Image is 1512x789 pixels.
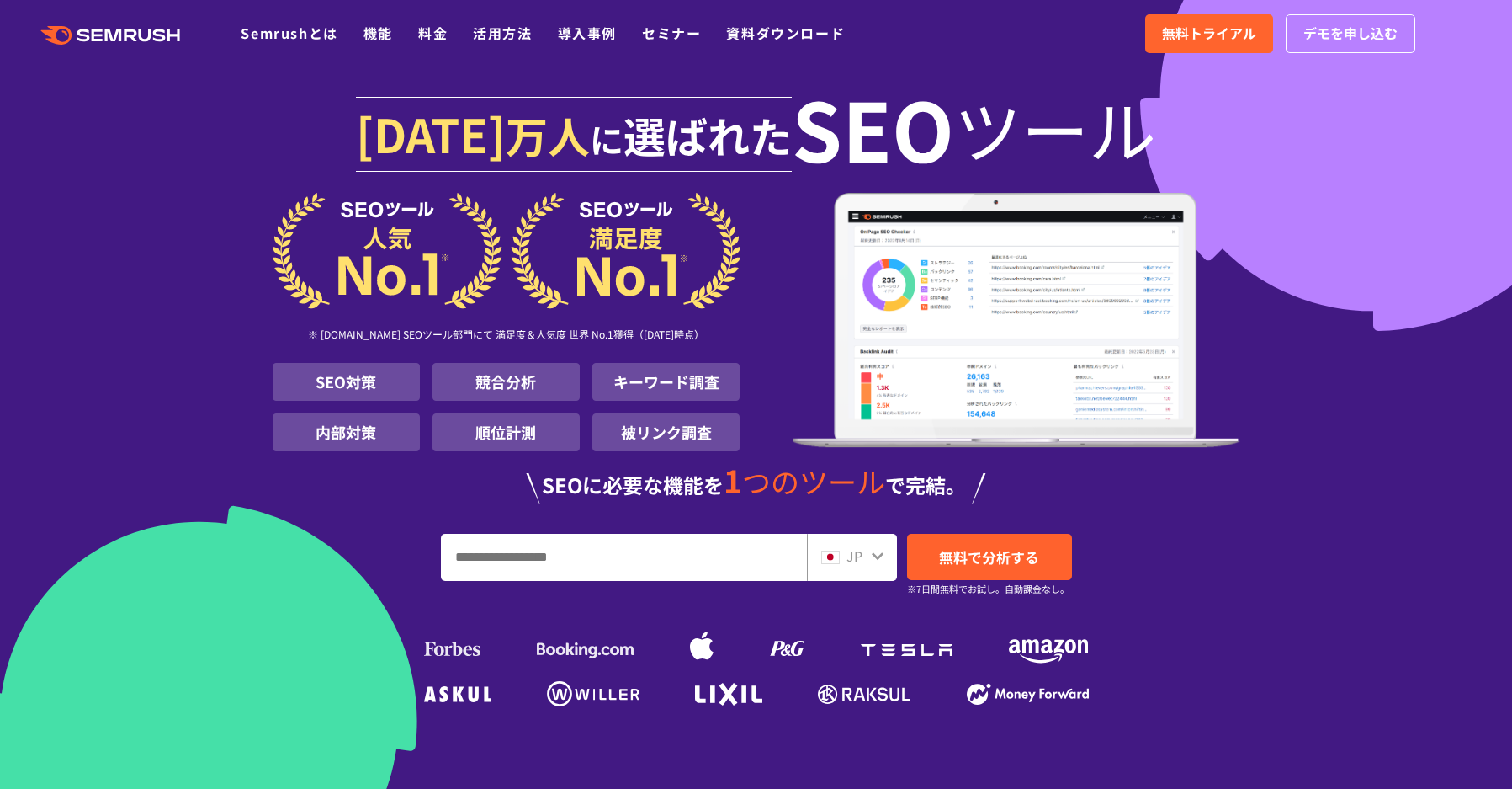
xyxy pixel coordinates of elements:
[432,413,580,451] li: 順位計測
[623,104,792,165] span: 選ばれた
[506,104,590,165] span: 万人
[590,115,623,163] span: に
[356,99,506,167] span: [DATE]
[1286,14,1415,53] a: デモを申し込む
[642,23,701,43] a: セミナー
[726,23,845,43] a: 資料ダウンロード
[592,363,740,401] li: キーワード調査
[939,546,1039,568] span: 無料で分析する
[885,470,966,499] span: で完結。
[742,461,885,502] span: つのツール
[273,363,420,401] li: SEO対策
[273,413,420,451] li: 内部対策
[792,94,954,162] span: SEO
[592,413,740,451] li: 被リンク調査
[273,309,740,363] div: ※ [DOMAIN_NAME] SEOツール部門にて 満足度＆人気度 世界 No.1獲得（[DATE]時点）
[907,534,1072,580] a: 無料で分析する
[241,23,337,43] a: Semrushとは
[473,23,532,43] a: 活用方法
[954,94,1156,162] span: ツール
[442,535,806,580] input: URL、キーワードを入力してください
[1145,14,1273,53] a: 無料トライアル
[558,23,617,43] a: 導入事例
[846,546,862,566] span: JP
[907,581,1069,597] small: ※7日間無料でお試し。自動課金なし。
[418,23,448,43] a: 料金
[1303,23,1398,45] span: デモを申し込む
[1162,23,1256,45] span: 無料トライアル
[273,465,1240,504] div: SEOに必要な機能を
[363,23,393,43] a: 機能
[432,363,580,401] li: 競合分析
[724,457,742,503] span: 1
